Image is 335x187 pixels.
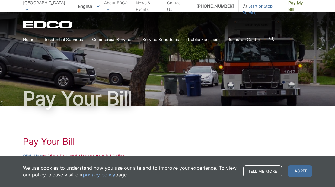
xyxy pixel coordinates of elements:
a: Public Facilities [188,36,218,43]
span: I agree [288,165,312,177]
a: Home [23,36,34,43]
a: Residential Services [43,36,83,43]
span: English [74,1,104,11]
a: Service Schedules [142,36,179,43]
p: to View, Pay, and Manage Your Bill Online [23,153,312,160]
a: privacy policy [83,171,115,178]
a: EDCD logo. Return to the homepage. [23,21,73,28]
a: Click Here [23,153,43,160]
a: Tell me more [243,165,282,177]
h1: Pay Your Bill [23,89,312,108]
a: Commercial Services [92,36,133,43]
p: We use cookies to understand how you use our site and to improve your experience. To view our pol... [23,165,237,178]
a: Resource Center [227,36,260,43]
h1: Pay Your Bill [23,136,312,147]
